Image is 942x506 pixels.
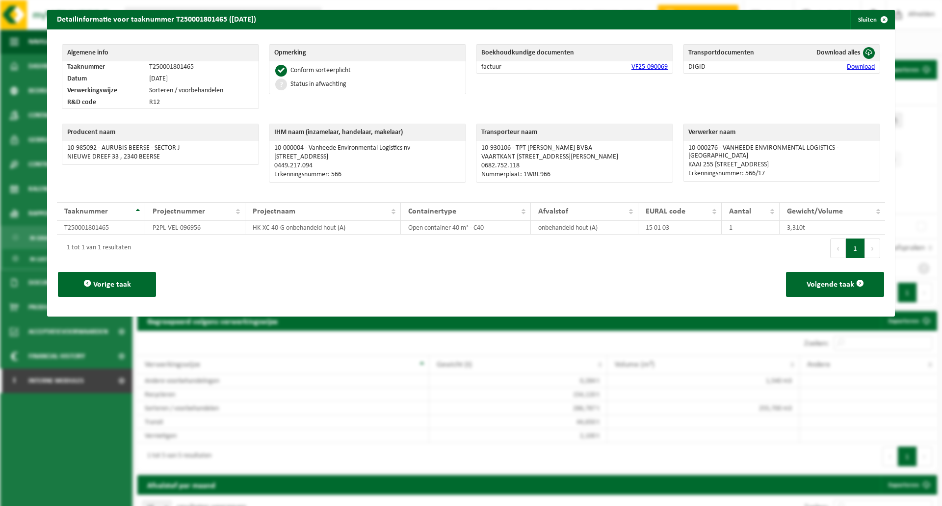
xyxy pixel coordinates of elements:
td: [DATE] [144,73,259,85]
td: T250001801465 [57,221,145,235]
p: [STREET_ADDRESS] [274,153,461,161]
td: 15 01 03 [638,221,721,235]
p: 10-000276 - VANHEEDE ENVIRONMENTAL LOGISTICS - [GEOGRAPHIC_DATA] [688,144,875,160]
button: Vorige taak [58,272,156,297]
td: onbehandeld hout (A) [531,221,639,235]
td: R&D code [62,97,144,108]
td: Datum [62,73,144,85]
td: DIGID [683,61,786,73]
button: Next [865,239,880,258]
th: Transporteur naam [476,124,673,141]
td: factuur [476,61,553,73]
td: Open container 40 m³ - C40 [401,221,530,235]
td: R12 [144,97,259,108]
th: Algemene info [62,45,259,61]
p: NIEUWE DREEF 33 , 2340 BEERSE [67,153,254,161]
th: IHM naam (inzamelaar, handelaar, makelaar) [269,124,466,141]
a: Download [847,63,875,71]
span: Aantal [729,208,751,215]
div: 1 tot 1 van 1 resultaten [62,240,131,257]
p: 10-985092 - AURUBIS BEERSE - SECTOR J [67,144,254,152]
span: Vorige taak [93,281,131,289]
span: Volgende taak [807,281,854,289]
div: Status in afwachting [290,81,346,88]
th: Boekhoudkundige documenten [476,45,673,61]
p: VAARTKANT [STREET_ADDRESS][PERSON_NAME] [481,153,668,161]
td: HK-XC-40-G onbehandeld hout (A) [245,221,401,235]
span: Download alles [816,49,861,56]
td: Verwerkingswijze [62,85,144,97]
p: Nummerplaat: 1WBE966 [481,171,668,179]
td: T250001801465 [144,61,259,73]
td: Sorteren / voorbehandelen [144,85,259,97]
td: 3,310t [780,221,885,235]
span: Containertype [408,208,456,215]
button: Sluiten [850,10,894,29]
button: 1 [846,239,865,258]
h2: Detailinformatie voor taaknummer T250001801465 ([DATE]) [47,10,266,28]
span: Taaknummer [64,208,108,215]
th: Opmerking [269,45,466,61]
td: P2PL-VEL-096956 [145,221,245,235]
th: Verwerker naam [683,124,880,141]
p: Erkenningsnummer: 566 [274,171,461,179]
div: Conform sorteerplicht [290,67,351,74]
p: 0682.752.118 [481,162,668,170]
p: 0449.217.094 [274,162,461,170]
a: VF25-090069 [631,63,668,71]
p: Erkenningsnummer: 566/17 [688,170,875,178]
span: Projectnaam [253,208,295,215]
p: KAAI 255 [STREET_ADDRESS] [688,161,875,169]
td: 1 [722,221,780,235]
span: Projectnummer [153,208,205,215]
button: Previous [830,239,846,258]
span: Gewicht/Volume [787,208,843,215]
th: Producent naam [62,124,259,141]
span: Afvalstof [538,208,568,215]
button: Volgende taak [786,272,884,297]
td: Taaknummer [62,61,144,73]
span: EURAL code [646,208,685,215]
p: 10-000004 - Vanheede Environmental Logistics nv [274,144,461,152]
th: Transportdocumenten [683,45,786,61]
p: 10-930106 - TPT [PERSON_NAME] BVBA [481,144,668,152]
